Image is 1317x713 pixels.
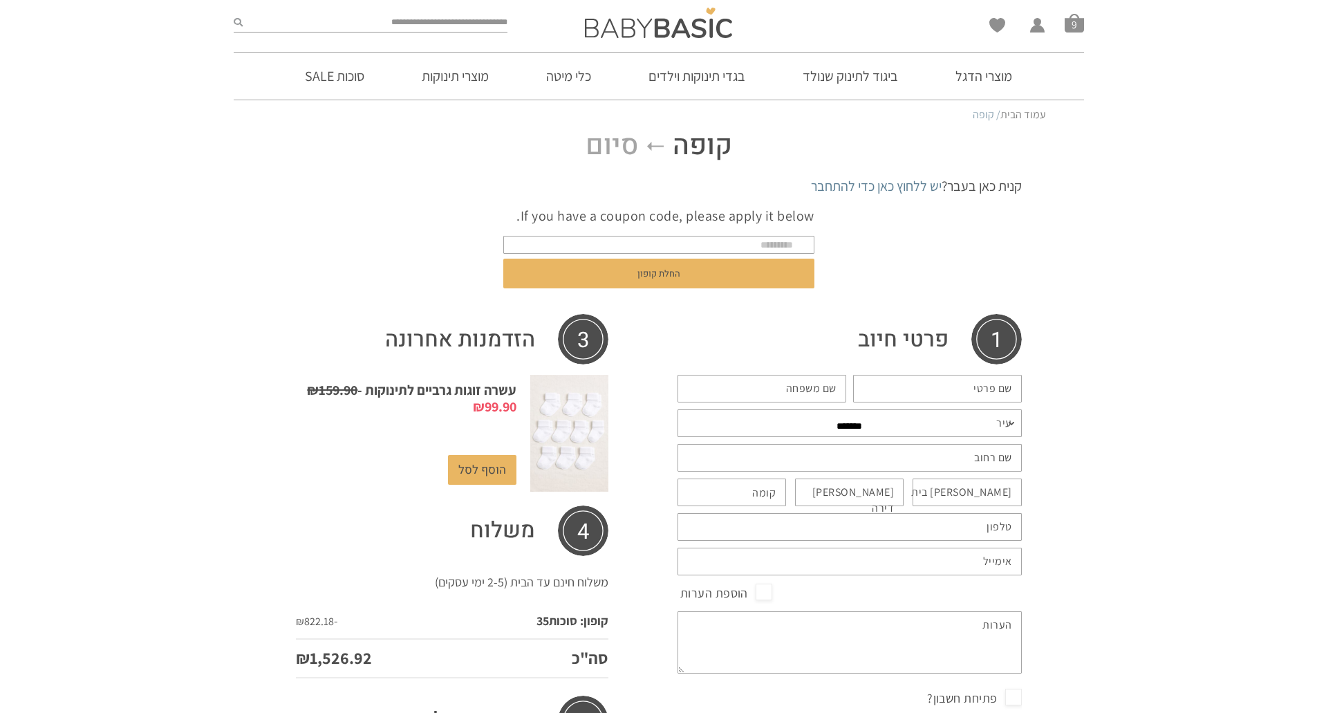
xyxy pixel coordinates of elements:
a: עשרה זוגות גרביים לתינוקות - [307,381,516,416]
span: סל קניות [1065,13,1084,33]
label: [PERSON_NAME] בית [911,485,1012,500]
a: יש ללחוץ כאן כדי להתחבר [811,177,942,195]
label: שם משפחה [786,381,837,396]
img: עשרה זוגות גרביים לתינוקות [530,375,608,491]
a: בגדי תינוקות וילדים [628,53,766,100]
label: אימייל [983,554,1012,569]
img: Baby Basic בגדי תינוקות וילדים אונליין [585,8,732,38]
span: הוספת הערות [680,582,772,604]
a: מוצרי הדגל [935,53,1033,100]
label: שם רחוב [974,450,1012,465]
span: פתיחת חשבון? [927,687,1021,710]
span: Wishlist [989,18,1005,37]
a: ביגוד לתינוק שנולד [782,53,919,100]
button: החלת קופון [503,259,814,288]
div: קנית כאן בעבר? [296,176,1022,196]
span: קופה [673,129,732,163]
label: קומה [752,485,776,501]
th: סה"כ [413,639,608,678]
a: סל קניות9 [1065,13,1084,33]
th: משלוח [413,506,608,556]
span: ₪ [296,647,310,669]
a: Wishlist [989,18,1005,33]
label: שם פרטי [973,381,1012,396]
bdi: 99.90 [473,398,516,416]
span: ₪ [473,398,485,416]
td: - [296,603,413,639]
h3: הזדמנות אחרונה [296,314,608,364]
span: ₪ [296,614,304,629]
p: If you have a coupon code, please apply it below. [503,206,814,225]
nav: Breadcrumb [272,107,1046,122]
bdi: 159.90 [307,381,357,399]
label: משלוח חינם עד הבית (2-5 ימי עסקים) [435,574,608,590]
span: ₪ [307,381,319,399]
h3: פרטי חיוב‫ [678,314,1022,364]
label: טלפון [987,519,1012,535]
span: סיום [586,129,639,163]
label: הערות [982,618,1012,633]
bdi: 1,526.92 [296,647,372,669]
a: הוסף לסל [448,455,516,485]
a: כלי מיטה [525,53,612,100]
a: סוכות SALE [284,53,385,100]
span: 822.18 [296,614,334,629]
label: [PERSON_NAME] דירה [791,485,895,516]
td: קופון: סוכות35 [413,603,608,639]
a: עמוד הבית [1000,107,1046,122]
a: מוצרי תינוקות [401,53,510,100]
label: עיר [996,416,1012,431]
